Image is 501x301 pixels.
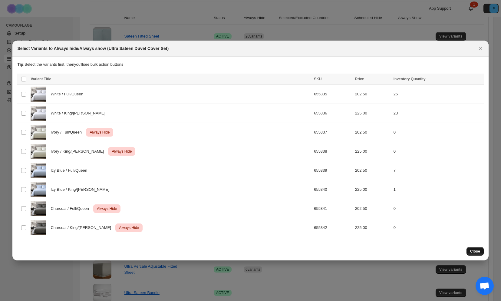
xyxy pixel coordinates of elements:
[312,199,353,218] td: 655341
[312,142,353,161] td: 655338
[392,142,484,161] td: 0
[466,247,484,256] button: Close
[51,206,92,212] span: Charcoal / Full/Queen
[31,77,51,81] span: Variant Title
[51,91,87,97] span: White / Full/Queen
[31,144,46,159] img: ivory-ultra-sateen1_a7d3d4a2-f093-406f-8fd8-762b39627f28.jpg
[31,87,46,102] img: white-ultra-sateen1_128b03d8-ecbe-4ea8-a596-a8b5741539ad.jpg
[110,148,133,155] span: Always Hide
[118,224,140,231] span: Always Hide
[17,62,25,67] strong: Tip:
[312,180,353,199] td: 655340
[51,225,114,231] span: Charcoal / King/[PERSON_NAME]
[31,220,46,235] img: carbon-ultra-sateen1.jpg
[353,161,392,180] td: 202.50
[51,129,85,135] span: Ivory / Full/Queen
[353,199,392,218] td: 202.50
[51,110,108,116] span: White / King/[PERSON_NAME]
[394,77,426,81] span: Inventory Quantity
[353,104,392,123] td: 225.00
[392,123,484,142] td: 0
[31,163,46,178] img: icyblue-ultra-sateen1_f6d97cf3-b711-4f0b-aea0-6771b590917c.jpg
[470,249,480,254] span: Close
[312,218,353,237] td: 655342
[353,85,392,104] td: 202.50
[51,187,112,193] span: Icy Blue / King/[PERSON_NAME]
[31,201,46,216] img: carbon-ultra-sateen1.jpg
[353,180,392,199] td: 225.00
[392,218,484,237] td: 0
[312,123,353,142] td: 655337
[392,104,484,123] td: 23
[31,106,46,121] img: white-ultra-sateen1_128b03d8-ecbe-4ea8-a596-a8b5741539ad.jpg
[353,142,392,161] td: 225.00
[88,129,111,136] span: Always Hide
[17,61,483,68] p: Select the variants first, then you'll see bulk action buttons
[392,85,484,104] td: 25
[353,123,392,142] td: 202.50
[476,277,494,295] a: Open chat
[314,77,321,81] span: SKU
[17,45,169,51] h2: Select Variants to Always hide/Always show (Ultra Sateen Duvet Cover Set)
[51,148,107,154] span: Ivory / King/[PERSON_NAME]
[96,205,118,212] span: Always Hide
[392,199,484,218] td: 0
[312,85,353,104] td: 655335
[355,77,364,81] span: Price
[392,180,484,199] td: 1
[353,218,392,237] td: 225.00
[51,167,91,174] span: Icy Blue / Full/Queen
[31,182,46,197] img: icyblue-ultra-sateen1_f6d97cf3-b711-4f0b-aea0-6771b590917c.jpg
[476,44,485,53] button: Close
[312,161,353,180] td: 655339
[31,125,46,140] img: ivory-ultra-sateen1_a7d3d4a2-f093-406f-8fd8-762b39627f28.jpg
[312,104,353,123] td: 655336
[392,161,484,180] td: 7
